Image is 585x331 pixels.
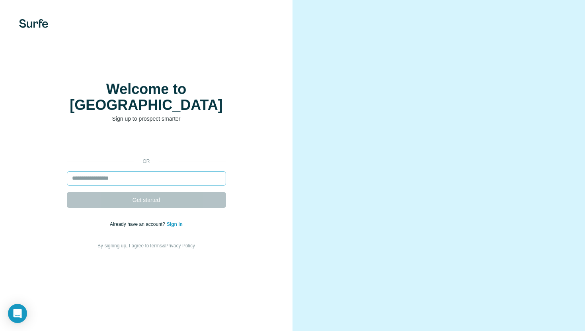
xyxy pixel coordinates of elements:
iframe: Bouton "Se connecter avec Google" [63,135,230,152]
div: Open Intercom Messenger [8,304,27,323]
a: Sign in [167,221,183,227]
img: Surfe's logo [19,19,48,28]
span: Already have an account? [110,221,167,227]
a: Terms [149,243,162,249]
p: or [134,158,159,165]
span: By signing up, I agree to & [97,243,195,249]
a: Privacy Policy [165,243,195,249]
p: Sign up to prospect smarter [67,115,226,123]
h1: Welcome to [GEOGRAPHIC_DATA] [67,81,226,113]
